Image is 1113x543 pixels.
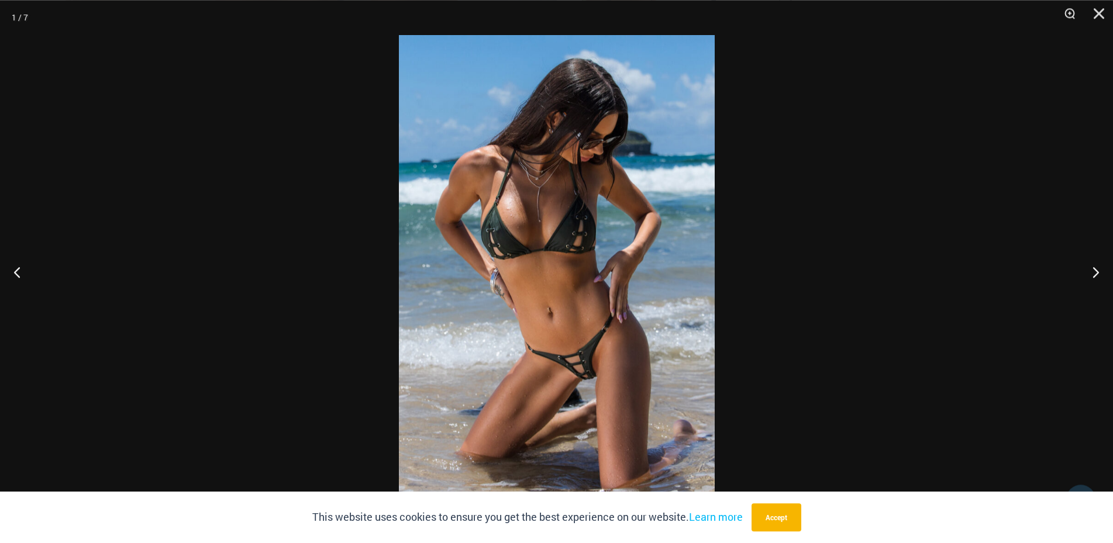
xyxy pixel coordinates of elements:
[752,503,801,531] button: Accept
[312,509,743,526] p: This website uses cookies to ensure you get the best experience on our website.
[689,510,743,524] a: Learn more
[1069,243,1113,301] button: Next
[399,35,715,508] img: Link Army 3070 Tri Top 2031 Cheeky 08
[12,9,28,26] div: 1 / 7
